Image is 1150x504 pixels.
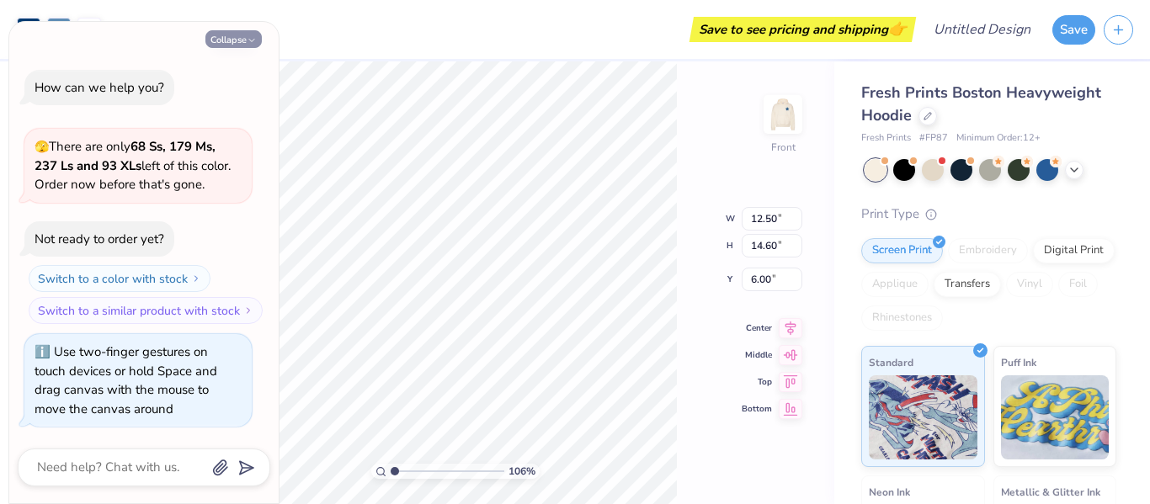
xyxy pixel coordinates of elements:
[35,138,216,174] strong: 68 Ss, 179 Ms, 237 Ls and 93 XLs
[205,30,262,48] button: Collapse
[29,265,210,292] button: Switch to a color with stock
[766,98,800,131] img: Front
[742,376,772,388] span: Top
[1033,238,1115,263] div: Digital Print
[861,305,943,331] div: Rhinestones
[934,272,1001,297] div: Transfers
[1006,272,1053,297] div: Vinyl
[191,273,201,284] img: Switch to a color with stock
[869,353,913,371] span: Standard
[742,403,772,415] span: Bottom
[742,349,772,361] span: Middle
[243,305,253,316] img: Switch to a similar product with stock
[861,238,943,263] div: Screen Print
[771,140,796,155] div: Front
[35,79,164,96] div: How can we help you?
[888,19,907,39] span: 👉
[869,375,977,459] img: Standard
[1052,15,1095,45] button: Save
[1001,353,1036,371] span: Puff Ink
[1001,375,1110,459] img: Puff Ink
[919,131,948,146] span: # FP87
[29,297,263,324] button: Switch to a similar product with stock
[920,13,1044,46] input: Untitled Design
[861,131,911,146] span: Fresh Prints
[1058,272,1098,297] div: Foil
[742,322,772,334] span: Center
[869,483,910,501] span: Neon Ink
[861,204,1116,224] div: Print Type
[861,272,929,297] div: Applique
[35,138,231,193] span: There are only left of this color. Order now before that's gone.
[508,464,535,479] span: 106 %
[948,238,1028,263] div: Embroidery
[694,17,912,42] div: Save to see pricing and shipping
[35,231,164,247] div: Not ready to order yet?
[861,82,1101,125] span: Fresh Prints Boston Heavyweight Hoodie
[35,139,49,155] span: 🫣
[956,131,1041,146] span: Minimum Order: 12 +
[1001,483,1100,501] span: Metallic & Glitter Ink
[35,343,217,417] div: Use two-finger gestures on touch devices or hold Space and drag canvas with the mouse to move the...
